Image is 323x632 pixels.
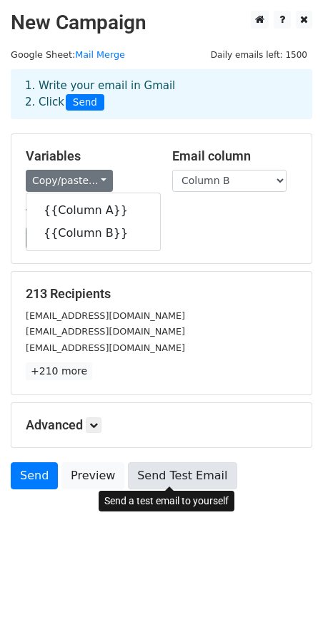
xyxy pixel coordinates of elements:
[99,491,234,511] div: Send a test email to yourself
[26,170,113,192] a: Copy/paste...
[172,148,297,164] h5: Email column
[26,326,185,337] small: [EMAIL_ADDRESS][DOMAIN_NAME]
[26,148,151,164] h5: Variables
[66,94,104,111] span: Send
[206,47,312,63] span: Daily emails left: 1500
[252,564,323,632] iframe: Chat Widget
[26,342,185,353] small: [EMAIL_ADDRESS][DOMAIN_NAME]
[11,11,312,35] h2: New Campaign
[128,462,237,489] a: Send Test Email
[26,222,160,245] a: {{Column B}}
[26,286,297,302] h5: 213 Recipients
[14,78,309,111] div: 1. Write your email in Gmail 2. Click
[26,417,297,433] h5: Advanced
[11,462,58,489] a: Send
[26,362,92,380] a: +210 more
[75,49,125,60] a: Mail Merge
[26,199,160,222] a: {{Column A}}
[11,49,125,60] small: Google Sheet:
[26,310,185,321] small: [EMAIL_ADDRESS][DOMAIN_NAME]
[206,49,312,60] a: Daily emails left: 1500
[61,462,124,489] a: Preview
